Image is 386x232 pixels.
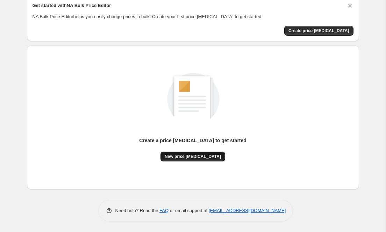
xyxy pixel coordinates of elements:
button: Dismiss card [346,2,353,9]
button: New price [MEDICAL_DATA] [160,152,225,161]
p: NA Bulk Price Editor helps you easily change prices in bulk. Create your first price [MEDICAL_DAT... [33,13,353,20]
h2: Get started with NA Bulk Price Editor [33,2,111,9]
span: New price [MEDICAL_DATA] [165,154,221,159]
span: Create price [MEDICAL_DATA] [288,28,349,34]
p: Create a price [MEDICAL_DATA] to get started [139,137,246,144]
button: Create price change job [284,26,353,36]
span: or email support at [169,208,209,213]
a: FAQ [159,208,169,213]
a: [EMAIL_ADDRESS][DOMAIN_NAME] [209,208,286,213]
span: Need help? Read the [115,208,160,213]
